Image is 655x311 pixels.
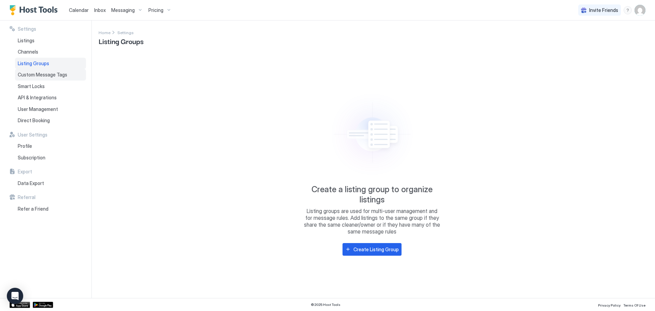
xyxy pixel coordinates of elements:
span: Data Export [18,180,44,186]
a: Profile [15,140,86,152]
span: Calendar [69,7,89,13]
span: User Management [18,106,58,112]
a: Smart Locks [15,81,86,92]
span: Invite Friends [589,7,618,13]
a: Custom Message Tags [15,69,86,81]
span: Settings [117,30,134,35]
a: Terms Of Use [623,301,645,308]
button: Create Listing Group [343,243,402,256]
a: Subscription [15,152,86,164]
span: Channels [18,49,38,55]
span: Profile [18,143,32,149]
div: Breadcrumb [117,29,134,36]
span: Listing Groups [18,60,49,67]
span: Listing groups are used for multi-user management and for message rules. Add listings to the same... [304,208,440,235]
div: Create Listing Group [353,246,399,253]
a: Channels [15,46,86,58]
span: Smart Locks [18,83,45,89]
a: Host Tools Logo [10,5,61,15]
a: Privacy Policy [598,301,621,308]
span: Pricing [148,7,163,13]
span: Export [18,169,32,175]
a: Direct Booking [15,115,86,126]
span: Privacy Policy [598,303,621,307]
a: Listings [15,35,86,46]
div: menu [624,6,632,14]
a: App Store [10,302,30,308]
div: Open Intercom Messenger [7,288,23,304]
a: User Management [15,103,86,115]
span: Listings [18,38,34,44]
span: Custom Message Tags [18,72,67,78]
span: Terms Of Use [623,303,645,307]
div: Breadcrumb [99,29,111,36]
span: Direct Booking [18,117,50,124]
span: User Settings [18,132,47,138]
span: © 2025 Host Tools [311,302,340,307]
span: Listing Groups [99,36,144,46]
div: User profile [635,5,645,16]
span: Inbox [94,7,106,13]
span: Home [99,30,111,35]
a: Home [99,29,111,36]
span: Create a listing group to organize listings [304,184,440,205]
span: Referral [18,194,35,200]
a: API & Integrations [15,92,86,103]
span: Subscription [18,155,45,161]
span: Refer a Friend [18,206,48,212]
a: Settings [117,29,134,36]
a: Calendar [69,6,89,14]
a: Google Play Store [33,302,53,308]
span: Settings [18,26,36,32]
a: Inbox [94,6,106,14]
span: API & Integrations [18,95,57,101]
a: Listing Groups [15,58,86,69]
span: Messaging [111,7,135,13]
a: Refer a Friend [15,203,86,215]
a: Data Export [15,178,86,189]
